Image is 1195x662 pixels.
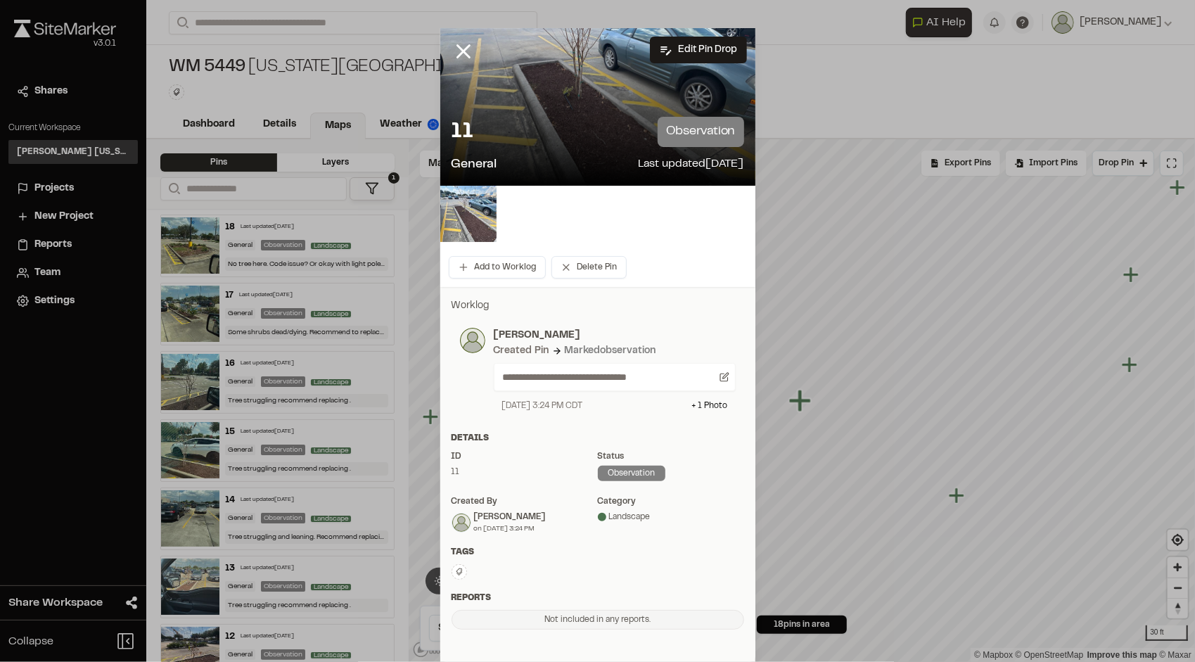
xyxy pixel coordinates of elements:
button: Edit Tags [452,564,467,580]
div: category [598,495,744,508]
button: Delete Pin [551,256,627,279]
p: General [452,155,497,174]
p: [PERSON_NAME] [494,328,736,343]
div: 11 [452,466,598,478]
div: [PERSON_NAME] [474,511,546,523]
div: ID [452,450,598,463]
div: Created Pin [494,343,549,359]
p: Worklog [452,298,744,314]
img: file [440,186,497,242]
div: Details [452,432,744,445]
div: Marked observation [565,343,656,359]
button: Add to Worklog [449,256,546,279]
div: on [DATE] 3:24 PM [474,523,546,534]
img: Landon [452,514,471,532]
p: 11 [452,118,473,146]
p: observation [658,117,743,147]
p: Last updated [DATE] [639,155,744,174]
img: photo [460,328,485,353]
div: Not included in any reports. [452,610,744,630]
div: observation [598,466,665,481]
div: [DATE] 3:24 PM CDT [502,400,583,412]
div: + 1 Photo [691,400,727,412]
div: Status [598,450,744,463]
div: Created by [452,495,598,508]
div: Reports [452,592,744,604]
div: Landscape [598,511,744,523]
div: Tags [452,546,744,559]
